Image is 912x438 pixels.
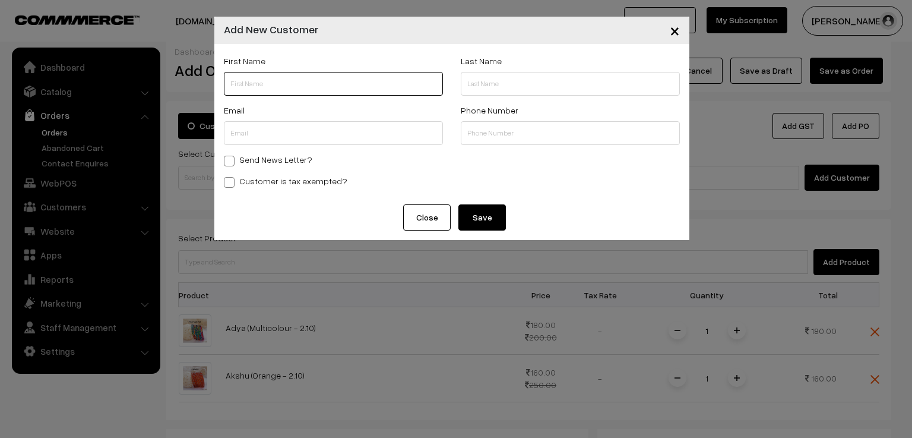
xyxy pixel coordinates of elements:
span: × [670,19,680,41]
label: Phone Number [461,104,518,116]
button: Close [660,12,689,49]
label: Send News Letter? [224,153,312,166]
label: Email [224,104,245,116]
label: Last Name [461,55,502,67]
input: Last Name [461,72,680,96]
label: Customer is tax exempted? [224,175,347,187]
button: Save [458,204,506,231]
label: First Name [224,55,265,67]
input: Email [224,121,443,145]
h4: Add New Customer [224,21,318,37]
button: Close [403,204,451,231]
input: First Name [224,72,443,96]
input: Phone Number [461,121,680,145]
